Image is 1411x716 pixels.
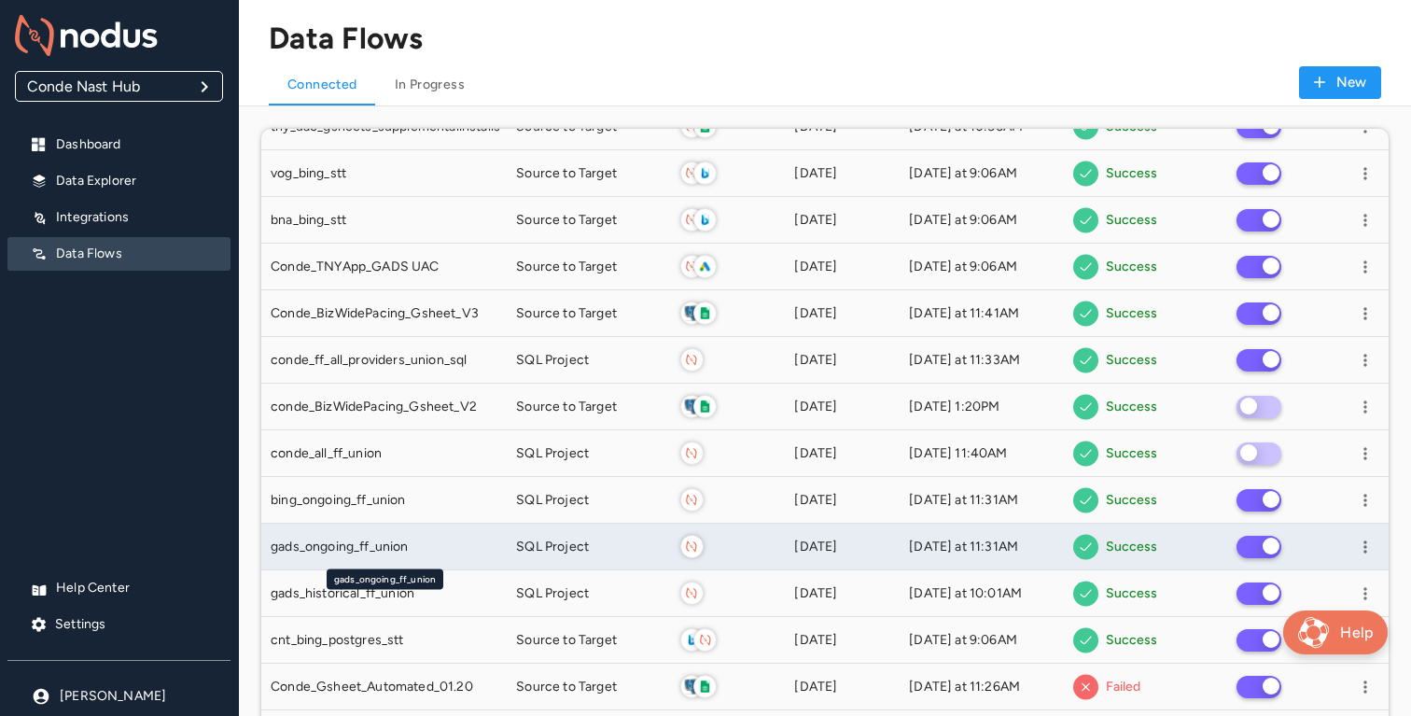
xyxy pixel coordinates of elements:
div: Conde Nast Hub [16,72,222,101]
p: Data Flows [56,245,216,263]
div: [DATE] [794,258,890,276]
button: New [1299,66,1381,99]
div: Settings [7,608,231,641]
div: conde_ff_all_providers_union_sql [271,351,497,370]
button: more [1351,160,1379,188]
div: Conde_Gsheet_Automated_01.20 [271,678,497,696]
div: gads_ongoing_ff_union [327,569,443,590]
img: tick-icon.f5bc24c683d2b2398ade7d8537f9112a.svg [1073,347,1098,373]
h6: Success [1106,630,1158,651]
img: postgresql-logo.074f70e84675d14cb7cf2a2f5c4fe27b.svg [681,396,703,417]
div: gads_ongoing_ff_union [271,538,497,556]
h6: Success [1106,210,1158,231]
div: bing_ongoing_ff_union [271,491,497,510]
div: Conde_BizWidePacing_Gsheet_V3 [271,304,497,323]
span: SQL Project [516,351,589,370]
p: Help Center [56,579,216,597]
div: Dashboard [7,128,231,161]
div: cnt_bing_postgres_stt [271,631,497,650]
span: bing_ongoing_ff_union [271,491,406,510]
div: Help Center [7,571,231,605]
div: [DATE] at 11:33AM [909,351,1054,370]
div: Source to Target [516,304,661,323]
div: [DATE] [794,584,890,603]
img: tick-icon.f5bc24c683d2b2398ade7d8537f9112a.svg [1073,441,1098,467]
span: SQL Project [516,444,589,463]
span: SQL Project [516,538,589,556]
span: vog_bing_stt [271,164,346,183]
div: Data Explorer [7,164,231,198]
p: Data Explorer [56,172,216,190]
img: nodus-icon.d4978bf761c98baa44c20462b8024b68.svg [681,442,703,464]
div: [DATE] [794,211,890,230]
div: [DATE] [794,678,890,696]
span: bna_bing_stt [271,211,346,230]
span: conde_BizWidePacing_Gsheet_V2 [271,398,477,416]
button: more [1351,393,1379,421]
div: SQL Project [516,584,661,603]
div: Source to Target [516,398,661,416]
h6: Success [1106,537,1158,557]
div: Source to Target [516,211,661,230]
div: [DATE] at 11:26AM [909,678,1054,696]
div: [DATE] [794,304,890,323]
span: gads_ongoing_ff_union [271,538,409,556]
div: [DATE] at 9:06AM [909,631,1054,650]
img: tick-icon.f5bc24c683d2b2398ade7d8537f9112a.svg [1073,394,1098,420]
div: [DATE] at 9:06AM [909,211,1054,230]
span: Conde_TNYApp_GADS UAC [271,258,440,276]
span: Source to Target [516,164,617,183]
img: google-spreadsheet-logo.6cf59e33c0682b0607ba4aa6b75b7f24.svg [694,676,716,697]
div: [DATE] [794,538,890,556]
img: nodus-icon.d4978bf761c98baa44c20462b8024b68.svg [681,583,703,604]
img: tick-icon.f5bc24c683d2b2398ade7d8537f9112a.svg [1073,581,1098,607]
div: SQL Project [516,538,661,556]
div: [DATE] 1:20PM [909,398,1054,416]
button: In Progress [376,57,483,105]
img: google-spreadsheet-logo.6cf59e33c0682b0607ba4aa6b75b7f24.svg [694,302,716,324]
img: google-ads-logo.cadd430e52067eef6af57da385f567ca.svg [694,256,716,277]
img: nodus-icon.d4978bf761c98baa44c20462b8024b68.svg [694,629,716,651]
div: [DATE] [794,164,890,183]
div: Conde_TNYApp_GADS UAC [271,258,497,276]
button: Connected [269,57,376,105]
div: [DATE] 11:40AM [909,444,1054,463]
img: bing-logo.b6ec7ab9ea8ffb1faca103257af27d90.svg [694,162,716,184]
button: more [1351,346,1379,374]
img: tick-icon.f5bc24c683d2b2398ade7d8537f9112a.svg [1073,161,1098,187]
img: tick-icon.f5bc24c683d2b2398ade7d8537f9112a.svg [1073,301,1098,327]
p: Settings [55,615,216,634]
img: nodus-icon.d4978bf761c98baa44c20462b8024b68.svg [681,209,703,231]
img: cross-icon.6f88c7a039a6d6d4288bbda896e4b1a1.svg [1073,674,1098,700]
img: nodus-icon.d4978bf761c98baa44c20462b8024b68.svg [681,489,703,511]
button: more [1351,253,1379,281]
div: conde_all_ff_union [271,444,497,463]
button: more [1351,300,1379,328]
img: nodus-icon.d4978bf761c98baa44c20462b8024b68.svg [681,349,703,371]
span: Conde_BizWidePacing_Gsheet_V3 [271,304,479,323]
h6: Success [1106,443,1158,464]
span: Source to Target [516,211,617,230]
h6: Success [1106,257,1158,277]
span: conde_ff_all_providers_union_sql [271,351,467,370]
div: gads_historical_ff_union [271,584,497,603]
span: SQL Project [516,584,589,603]
h6: Success [1106,303,1158,324]
span: Conde_Gsheet_Automated_01.20 [271,678,473,696]
button: more [1351,533,1379,561]
div: Data flow navigation links [269,57,1299,105]
button: more [1351,206,1379,234]
div: [DATE] [794,491,890,510]
div: [DATE] [794,444,890,463]
div: Source to Target [516,678,661,696]
span: Source to Target [516,258,617,276]
img: google-spreadsheet-logo.6cf59e33c0682b0607ba4aa6b75b7f24.svg [694,396,716,417]
span: Source to Target [516,304,617,323]
h6: Success [1106,350,1158,371]
h6: Success [1106,583,1158,604]
div: [DATE] at 11:31AM [909,538,1054,556]
img: tick-icon.f5bc24c683d2b2398ade7d8537f9112a.svg [1073,627,1098,653]
button: more [1351,673,1379,701]
div: conde_BizWidePacing_Gsheet_V2 [271,398,497,416]
div: [DATE] [794,398,890,416]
